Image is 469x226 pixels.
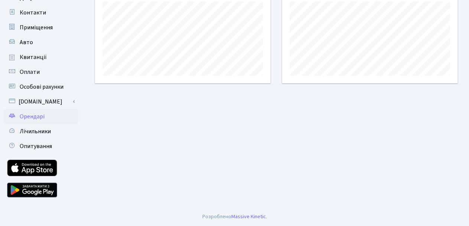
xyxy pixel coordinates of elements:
[20,142,52,150] span: Опитування
[20,53,47,61] span: Квитанції
[4,139,78,154] a: Опитування
[202,213,267,221] div: Розроблено .
[4,20,78,35] a: Приміщення
[231,213,266,220] a: Massive Kinetic
[20,68,40,76] span: Оплати
[4,65,78,79] a: Оплати
[4,109,78,124] a: Орендарі
[20,127,51,135] span: Лічильники
[20,112,45,121] span: Орендарі
[4,124,78,139] a: Лічильники
[20,9,46,17] span: Контакти
[4,35,78,50] a: Авто
[20,23,53,32] span: Приміщення
[4,50,78,65] a: Квитанції
[20,83,63,91] span: Особові рахунки
[4,5,78,20] a: Контакти
[4,79,78,94] a: Особові рахунки
[4,94,78,109] a: [DOMAIN_NAME]
[20,38,33,46] span: Авто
